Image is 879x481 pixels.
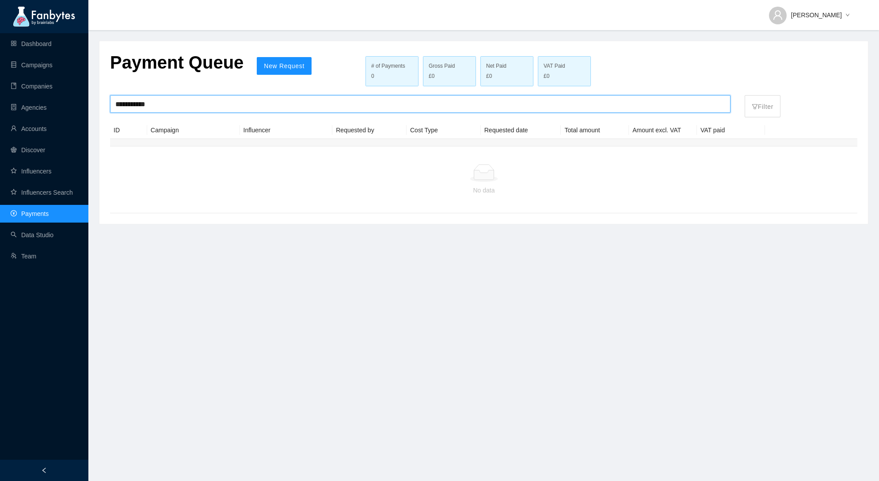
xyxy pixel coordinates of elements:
div: Net Paid [486,62,528,70]
button: New Request [257,57,312,75]
a: starInfluencers Search [11,189,73,196]
span: [PERSON_NAME] [791,10,842,20]
a: databaseCampaigns [11,62,53,69]
th: Requested date [481,122,561,139]
span: user [772,10,783,20]
div: # of Payments [371,62,413,70]
span: down [845,13,850,18]
button: [PERSON_NAME]down [762,4,857,19]
th: Total amount [561,122,629,139]
th: Cost Type [407,122,481,139]
th: VAT paid [697,122,765,139]
th: Campaign [147,122,240,139]
p: Filter [752,97,773,112]
span: £0 [429,72,434,81]
a: starInfluencers [11,168,51,175]
span: £0 [544,72,549,81]
span: 0 [371,73,374,79]
a: containerAgencies [11,104,47,111]
a: radar-chartDiscover [11,146,45,154]
p: Payment Queue [110,52,244,73]
div: Gross Paid [429,62,470,70]
th: Influencer [240,122,333,139]
span: £0 [486,72,492,81]
a: usergroup-addTeam [11,253,36,260]
a: pay-circlePayments [11,210,49,217]
span: left [41,467,47,473]
th: Amount excl. VAT [629,122,697,139]
button: filterFilter [745,95,780,117]
th: ID [110,122,147,139]
div: No data [117,185,851,195]
span: filter [752,104,758,110]
a: searchData Studio [11,231,53,239]
th: Requested by [332,122,407,139]
span: New Request [264,62,304,69]
a: bookCompanies [11,83,53,90]
a: appstoreDashboard [11,40,52,47]
a: userAccounts [11,125,47,132]
div: VAT Paid [544,62,585,70]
